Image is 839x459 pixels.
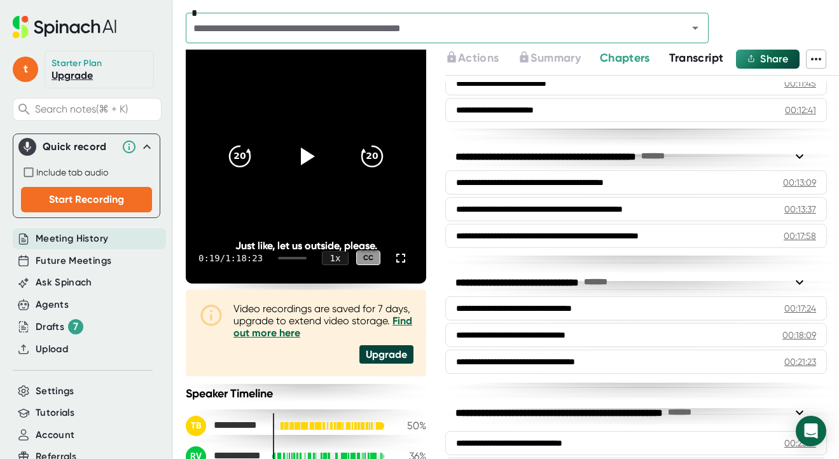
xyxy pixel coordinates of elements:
a: Find out more here [233,315,412,339]
div: 0:19 / 1:18:23 [198,253,263,263]
button: Transcript [669,50,724,67]
span: Share [760,53,788,65]
span: Transcript [669,51,724,65]
button: Chapters [600,50,650,67]
span: Start Recording [49,193,124,205]
button: Meeting History [36,231,108,246]
div: Quick record [43,140,115,153]
button: Open [686,19,704,37]
div: Open Intercom Messenger [796,416,826,446]
div: 00:18:09 [782,329,816,341]
button: Account [36,428,74,442]
button: Summary [518,50,580,67]
div: 00:21:23 [784,355,816,368]
div: Upgrade [359,345,413,364]
div: Drafts [36,319,83,334]
div: CC [356,250,380,265]
div: 00:13:37 [784,203,816,216]
div: 7 [68,319,83,334]
div: 00:13:09 [783,176,816,189]
button: Upload [36,342,68,357]
div: Tim Brokopp [186,416,262,436]
button: Future Meetings [36,254,111,268]
div: 1 x [322,251,349,265]
div: 00:23:17 [784,437,816,449]
span: Actions [458,51,499,65]
div: Just like, let us outside, please. [210,240,402,252]
div: Starter Plan [52,58,102,69]
button: Ask Spinach [36,275,92,290]
div: 00:11:45 [784,77,816,90]
div: Record both your microphone and the audio from your browser tab (e.g., videos, meetings, etc.) [21,165,152,180]
span: Include tab audio [36,167,108,177]
div: Video recordings are saved for 7 days, upgrade to extend video storage. [233,303,413,339]
div: 00:12:41 [785,104,816,116]
button: Settings [36,384,74,399]
button: Share [736,50,800,69]
button: Start Recording [21,187,152,212]
span: Search notes (⌘ + K) [35,103,158,115]
span: Chapters [600,51,650,65]
span: t [13,57,38,82]
button: Tutorials [36,406,74,420]
div: Speaker Timeline [186,387,426,401]
div: TB [186,416,206,436]
div: 00:17:24 [784,302,816,315]
span: Summary [530,51,580,65]
div: 50 % [394,420,426,432]
div: Upgrade to access [445,50,518,69]
button: Actions [445,50,499,67]
div: Quick record [18,134,155,160]
a: Upgrade [52,69,93,81]
button: Drafts 7 [36,319,83,334]
button: Agents [36,298,69,312]
div: 00:17:58 [784,229,816,242]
